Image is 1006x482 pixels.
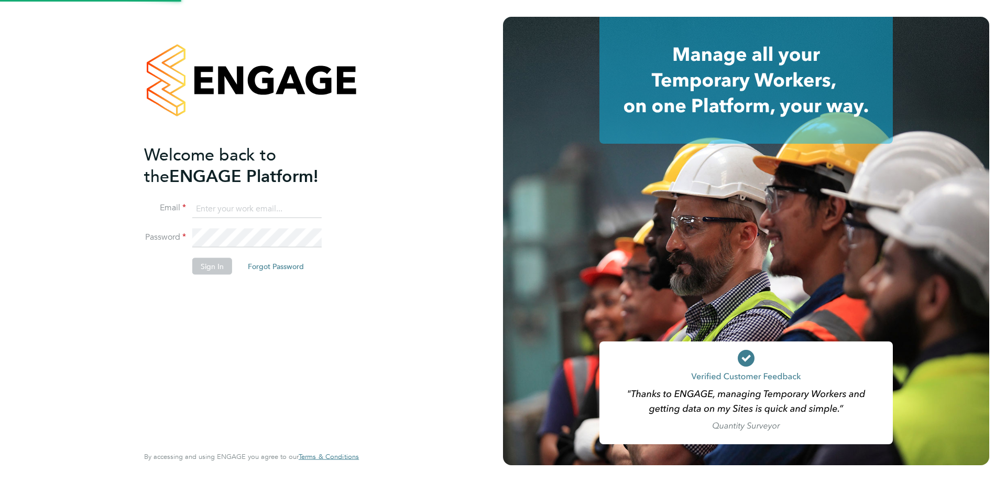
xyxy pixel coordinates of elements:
button: Forgot Password [239,258,312,275]
button: Sign In [192,258,232,275]
h2: ENGAGE Platform! [144,144,348,187]
label: Email [144,202,186,213]
span: Welcome back to the [144,144,276,186]
label: Password [144,232,186,243]
input: Enter your work email... [192,199,322,218]
span: By accessing and using ENGAGE you agree to our [144,452,359,461]
a: Terms & Conditions [299,453,359,461]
